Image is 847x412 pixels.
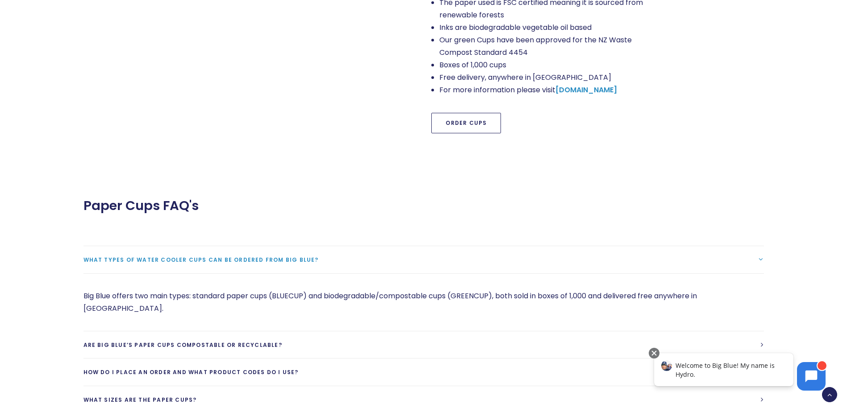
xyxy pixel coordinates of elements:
[83,358,764,386] a: How do I place an order and what product codes do I use?
[439,34,647,59] li: Our green Cups have been approved for the NZ Waste Compost Standard 4454
[439,21,647,34] li: Inks are biodegradable vegetable oil based
[439,59,647,71] li: Boxes of 1,000 cups
[83,331,764,358] a: Are Big Blue’s paper cups compostable or recyclable?
[83,368,299,376] span: How do I place an order and what product codes do I use?
[83,246,764,273] a: What types of water cooler cups can be ordered from Big Blue?
[645,346,834,400] iframe: Chatbot
[83,256,319,264] span: What types of water cooler cups can be ordered from Big Blue?
[431,113,501,133] a: Order Cups
[439,84,647,96] li: For more information please visit
[83,290,764,315] p: Big Blue offers two main types: standard paper cups (BLUECUP) and biodegradable/compostable cups ...
[83,341,282,349] span: Are Big Blue’s paper cups compostable or recyclable?
[83,198,199,214] span: Paper Cups FAQ's
[555,85,617,95] a: [DOMAIN_NAME]
[83,396,197,404] span: What sizes are the paper cups?
[439,71,647,84] li: Free delivery, anywhere in [GEOGRAPHIC_DATA]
